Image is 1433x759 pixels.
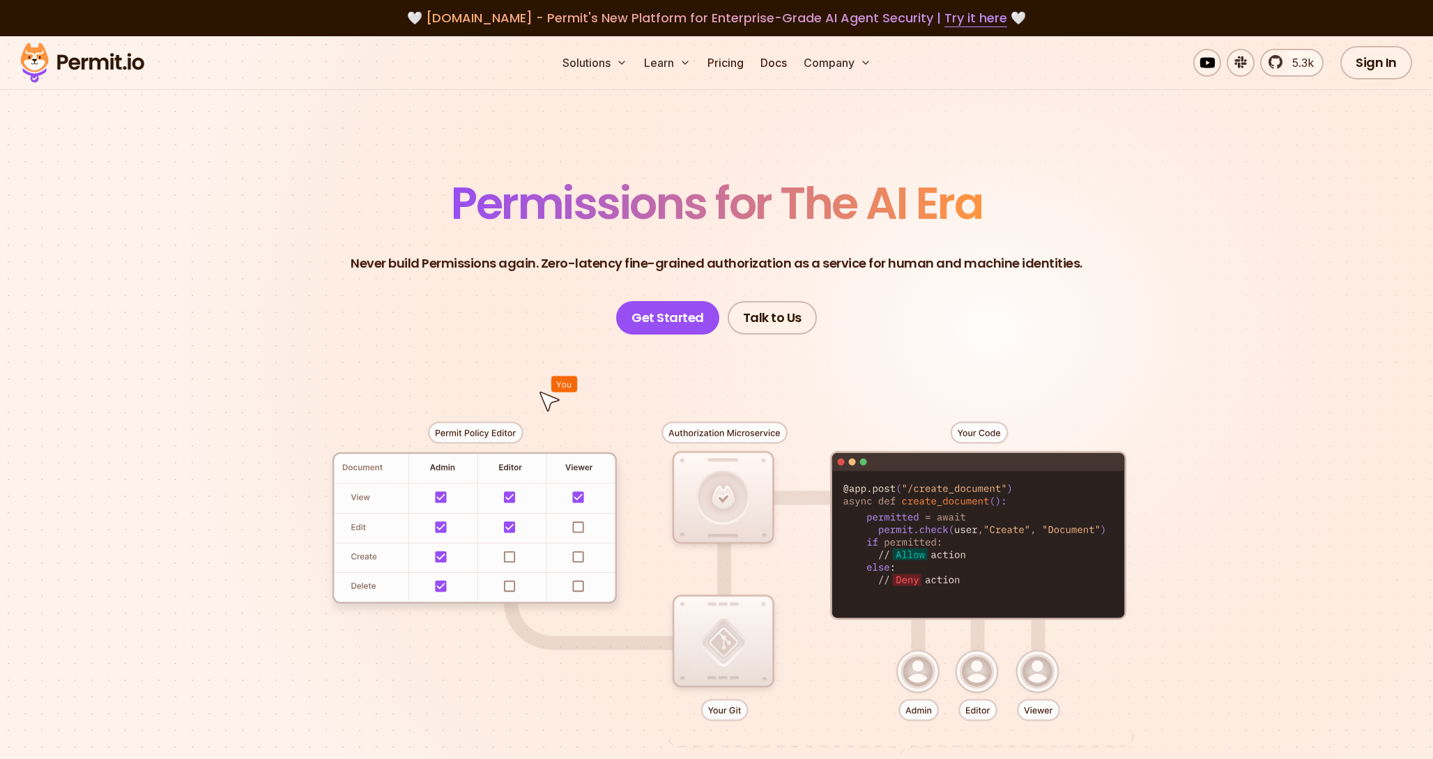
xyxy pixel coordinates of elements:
a: Docs [755,49,792,77]
a: 5.3k [1260,49,1324,77]
a: Sign In [1340,46,1412,79]
a: Talk to Us [728,301,817,335]
a: Pricing [702,49,749,77]
a: Get Started [616,301,719,335]
span: 5.3k [1284,54,1314,71]
button: Solutions [557,49,633,77]
button: Learn [638,49,696,77]
span: [DOMAIN_NAME] - Permit's New Platform for Enterprise-Grade AI Agent Security | [426,9,1007,26]
button: Company [798,49,877,77]
a: Try it here [944,9,1007,27]
span: Permissions for The AI Era [451,172,982,234]
div: 🤍 🤍 [33,8,1400,28]
img: Permit logo [14,39,151,86]
p: Never build Permissions again. Zero-latency fine-grained authorization as a service for human and... [351,254,1082,273]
